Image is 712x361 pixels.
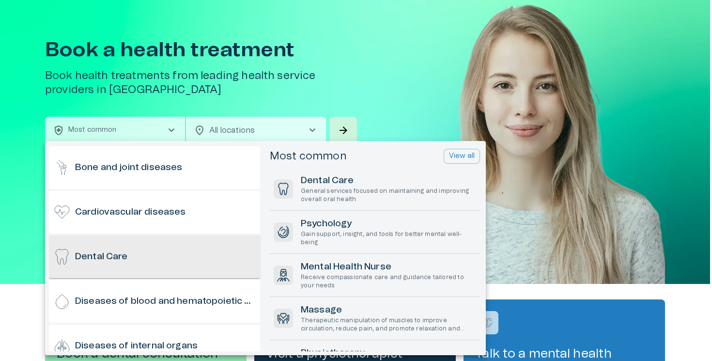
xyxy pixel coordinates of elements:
[270,149,347,163] h5: Most common
[301,187,476,204] p: General services focused on maintaining and improving overall oral health
[301,230,476,247] p: Gain support, insight, and tools for better mental well-being
[301,304,476,317] h6: Massage
[301,261,476,274] h6: Mental Health Nurse
[75,206,186,219] h6: Cardiovascular diseases
[75,295,256,308] h6: Diseases of blood and hematopoietic organs
[301,218,476,231] h6: Psychology
[75,340,198,353] h6: Diseases of internal organs
[301,316,476,333] p: Therapeutic manipulation of muscles to improve circulation, reduce pain, and promote relaxation a...
[75,251,128,264] h6: Dental Care
[301,347,476,360] h6: Physiotherapy
[301,174,476,188] h6: Dental Care
[449,151,475,161] p: View all
[301,273,476,290] p: Receive compassionate care and guidance tailored to your needs
[75,161,182,174] h6: Bone and joint diseases
[444,149,480,164] button: View all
